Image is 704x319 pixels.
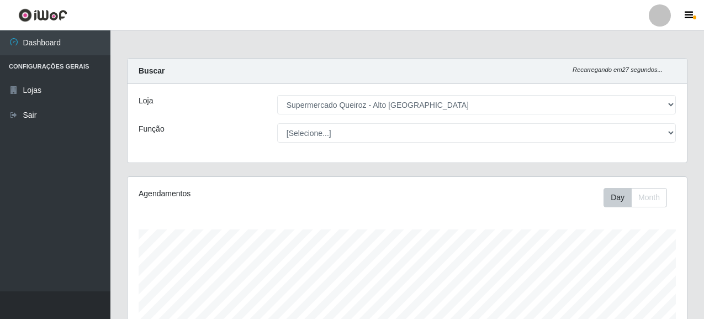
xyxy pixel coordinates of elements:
[18,8,67,22] img: CoreUI Logo
[139,123,165,135] label: Função
[139,95,153,107] label: Loja
[604,188,667,207] div: First group
[631,188,667,207] button: Month
[604,188,632,207] button: Day
[604,188,676,207] div: Toolbar with button groups
[139,188,353,200] div: Agendamentos
[573,66,663,73] i: Recarregando em 27 segundos...
[139,66,165,75] strong: Buscar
